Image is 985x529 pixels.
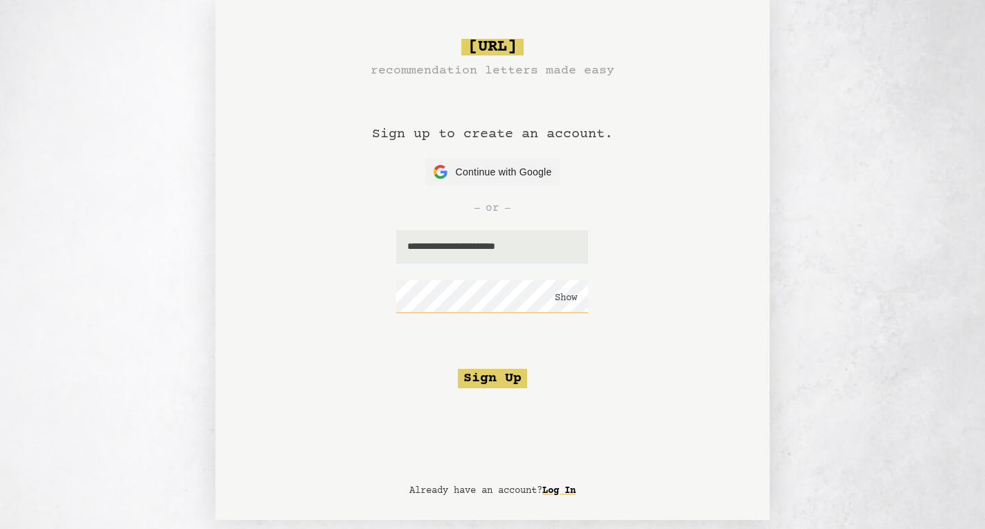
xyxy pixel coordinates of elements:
[371,61,614,80] h3: recommendation letters made easy
[555,291,577,305] button: Show
[456,165,552,180] span: Continue with Google
[542,480,576,502] a: Log In
[425,158,560,186] button: Continue with Google
[486,200,499,216] span: or
[458,369,527,388] button: Sign Up
[372,80,613,158] h1: Sign up to create an account.
[461,39,524,55] span: [URL]
[409,484,576,498] p: Already have an account?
